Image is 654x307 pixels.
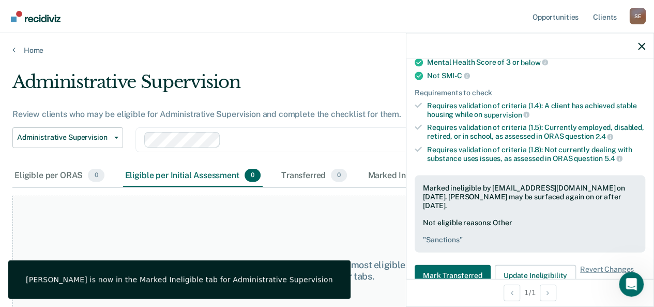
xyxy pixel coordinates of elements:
[521,58,548,66] span: below
[504,284,520,301] button: Previous Opportunity
[580,265,634,286] span: Revert Changes
[415,89,645,97] div: Requirements to check
[245,169,261,182] span: 0
[629,8,646,24] div: S E
[415,265,491,286] button: Mark Transferred
[427,58,645,67] div: Mental Health Score of 3 or
[331,169,347,182] span: 0
[12,165,107,187] div: Eligible per ORAS
[88,169,104,182] span: 0
[366,165,458,187] div: Marked Ineligible
[427,101,645,119] div: Requires validation of criteria (1.4): A client has achieved stable housing while on
[12,109,601,119] div: Review clients who may be eligible for Administrative Supervision and complete the checklist for ...
[12,46,642,55] a: Home
[540,284,556,301] button: Next Opportunity
[427,71,645,80] div: Not
[484,110,529,119] span: supervision
[123,165,263,187] div: Eligible per Initial Assessment
[26,275,333,284] div: [PERSON_NAME] is now in the Marked Ineligible tab for Administrative Supervision
[427,145,645,163] div: Requires validation of criteria (1.8): Not currently dealing with substance uses issues, as asses...
[495,265,576,286] button: Update Ineligibility
[596,133,613,141] span: 2.4
[423,184,637,210] div: Marked ineligible by [EMAIL_ADDRESS][DOMAIN_NAME] on [DATE]. [PERSON_NAME] may be surfaced again ...
[17,133,110,142] span: Administrative Supervision
[427,123,645,141] div: Requires validation of criteria (1.5): Currently employed, disabled, retired, or in school, as as...
[441,71,469,80] span: SMI-C
[160,259,453,282] div: At this time, there are no clients who are almost eligible. Please navigate to one of the other t...
[423,218,637,244] div: Not eligible reasons: Other
[406,279,653,306] div: 1 / 1
[423,236,637,244] pre: " Sanctions "
[279,165,349,187] div: Transferred
[629,8,646,24] button: Profile dropdown button
[12,71,601,101] div: Administrative Supervision
[619,272,644,297] iframe: Intercom live chat
[11,11,60,22] img: Recidiviz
